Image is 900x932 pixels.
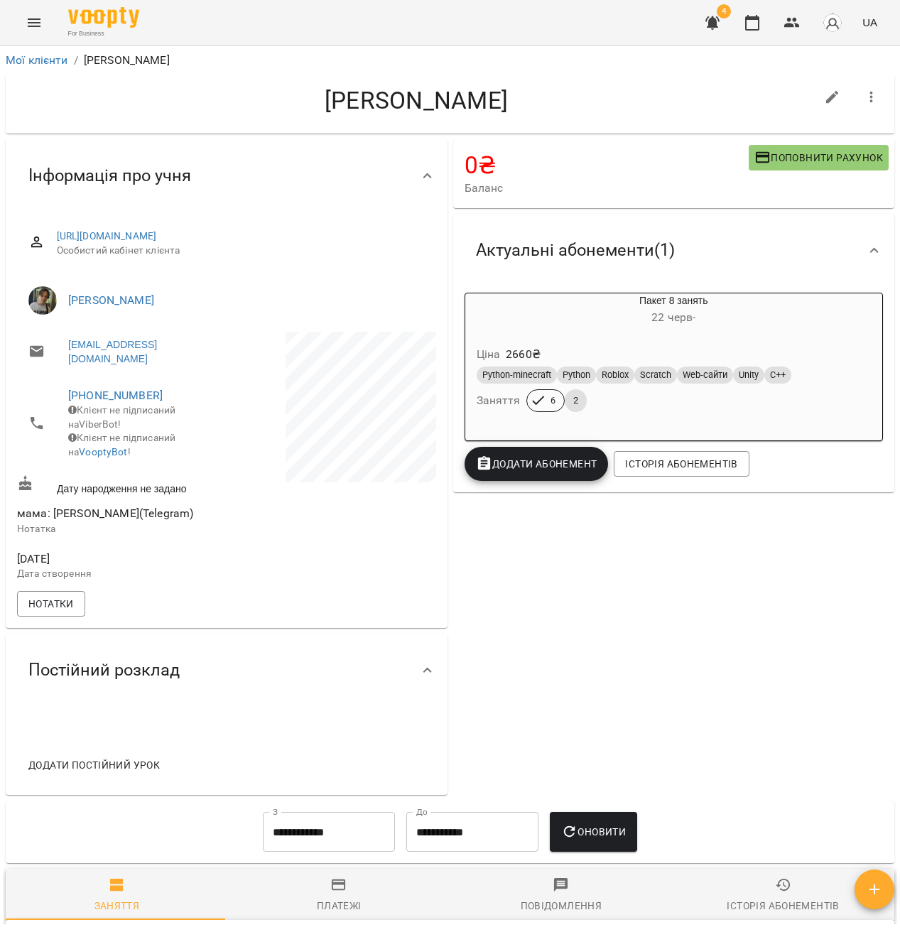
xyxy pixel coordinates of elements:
span: Unity [733,369,764,381]
span: Актуальні абонементи ( 1 ) [476,239,675,261]
div: Історія абонементів [727,897,839,914]
button: UA [857,9,883,36]
h4: 0 ₴ [465,151,749,180]
h6: Ціна [477,345,501,364]
span: Додати Абонемент [476,455,597,472]
div: Постійний розклад [6,634,448,707]
div: Інформація про учня [6,139,448,212]
a: VooptyBot [79,446,127,457]
div: Пакет 8 занять [465,293,883,327]
button: Історія абонементів [614,451,749,477]
div: Заняття [94,897,140,914]
span: [DATE] [17,551,224,568]
button: Menu [17,6,51,40]
a: Мої клієнти [6,53,68,67]
button: Додати Абонемент [465,447,609,481]
span: Постійний розклад [28,659,180,681]
nav: breadcrumb [6,52,894,69]
a: [URL][DOMAIN_NAME] [57,230,157,242]
span: Python-minecraft [477,369,557,381]
img: Зарічний Василь Олегович [28,286,57,315]
span: Клієнт не підписаний на ! [68,432,175,457]
span: Особистий кабінет клієнта [57,244,425,258]
p: 2660 ₴ [506,346,541,363]
span: 22 черв - [651,310,695,324]
span: Клієнт не підписаний на ViberBot! [68,404,175,430]
button: Додати постійний урок [23,752,166,778]
span: Roblox [596,369,634,381]
span: Scratch [634,369,677,381]
span: Додати постійний урок [28,757,160,774]
li: / [74,52,78,69]
h4: [PERSON_NAME] [17,86,815,115]
span: 6 [542,394,564,407]
button: Оновити [550,812,637,852]
span: Оновити [561,823,626,840]
span: For Business [68,29,139,38]
img: avatar_s.png [823,13,842,33]
div: Актуальні абонементи(1) [453,214,895,287]
button: Нотатки [17,591,85,617]
div: Платежі [317,897,362,914]
span: Інформація про учня [28,165,191,187]
span: мама: [PERSON_NAME](Telegram) [17,506,193,520]
span: Поповнити рахунок [754,149,883,166]
span: UA [862,15,877,30]
button: Пакет 8 занять22 черв- Ціна2660₴Python-minecraftPythonRobloxScratchWeb-сайтиUnityC++Заняття62 [465,293,883,429]
span: 4 [717,4,731,18]
span: 2 [565,394,587,407]
div: Дату народження не задано [14,472,227,499]
span: Нотатки [28,595,74,612]
p: [PERSON_NAME] [84,52,170,69]
h6: Заняття [477,391,521,411]
span: C++ [764,369,791,381]
a: [PHONE_NUMBER] [68,389,163,402]
span: Web-сайти [677,369,733,381]
img: Voopty Logo [68,7,139,28]
p: Дата створення [17,567,224,581]
p: Нотатка [17,522,224,536]
button: Поповнити рахунок [749,145,889,170]
span: Python [557,369,596,381]
div: Повідомлення [521,897,602,914]
a: [PERSON_NAME] [68,293,154,307]
span: Баланс [465,180,749,197]
span: Історія абонементів [625,455,737,472]
a: [EMAIL_ADDRESS][DOMAIN_NAME] [68,337,212,366]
